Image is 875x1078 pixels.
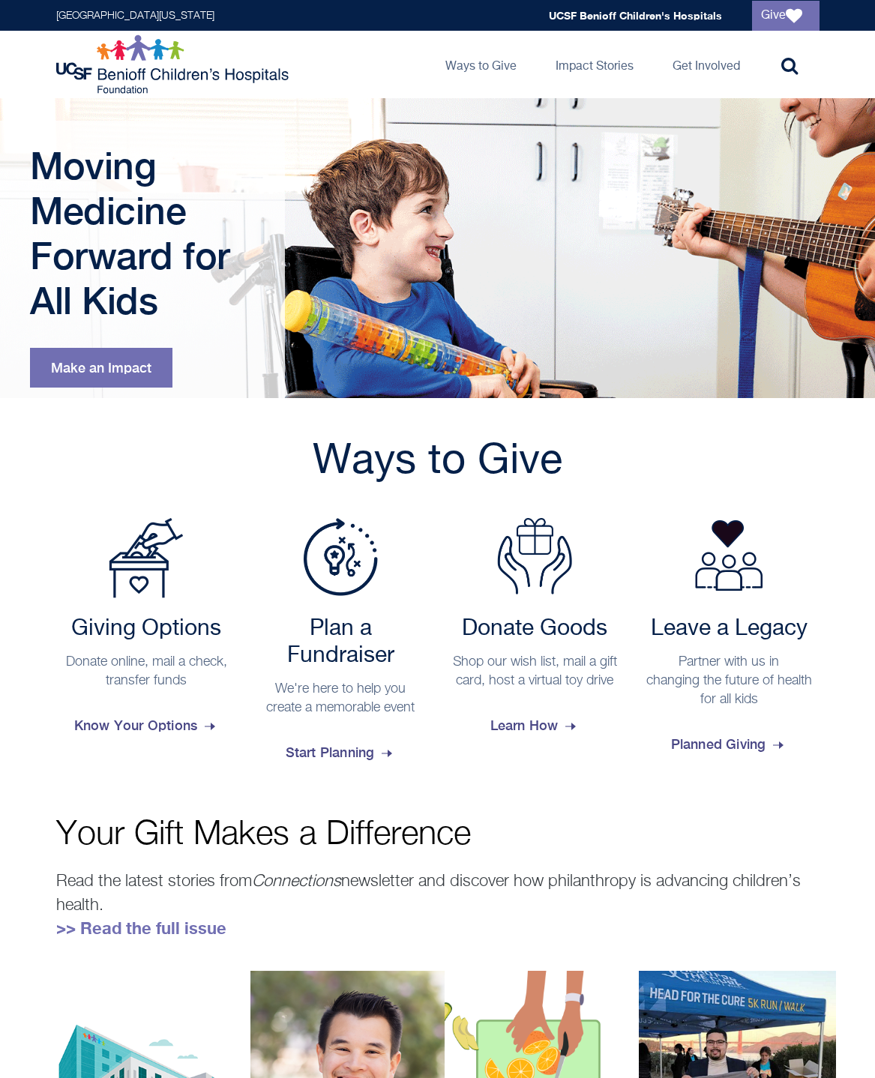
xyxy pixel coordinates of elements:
a: [GEOGRAPHIC_DATA][US_STATE] [56,10,214,21]
a: Plan a Fundraiser Plan a Fundraiser We're here to help you create a memorable event Start Planning [250,518,431,773]
h2: Leave a Legacy [646,615,812,642]
span: Start Planning [286,732,396,773]
a: Ways to Give [433,31,529,98]
p: We're here to help you create a memorable event [258,680,424,717]
span: Know Your Options [74,705,218,746]
h1: Moving Medicine Forward for All Kids [30,143,259,323]
img: Plan a Fundraiser [303,518,378,596]
a: Make an Impact [30,348,172,388]
a: Leave a Legacy Partner with us in changing the future of health for all kids Planned Giving [639,518,820,765]
img: Donate Goods [497,518,572,594]
h2: Donate Goods [452,615,618,642]
p: Shop our wish list, mail a gift card, host a virtual toy drive [452,653,618,690]
a: Get Involved [661,31,752,98]
a: Payment Options Giving Options Donate online, mail a check, transfer funds Know Your Options [56,518,237,746]
img: Payment Options [109,518,184,598]
a: Impact Stories [544,31,646,98]
p: Read the latest stories from newsletter and discover how philanthropy is advancing children’s hea... [56,870,820,941]
a: Donate Goods Donate Goods Shop our wish list, mail a gift card, host a virtual toy drive Learn How [445,518,625,746]
img: Logo for UCSF Benioff Children's Hospitals Foundation [56,34,292,94]
em: Connections [252,873,341,890]
a: UCSF Benioff Children's Hospitals [549,9,722,22]
a: Give [752,1,820,31]
p: Your Gift Makes a Difference [56,818,820,852]
span: Planned Giving [671,724,787,765]
h2: Ways to Give [56,436,820,488]
h2: Plan a Fundraiser [258,615,424,669]
a: >> Read the full issue [56,918,226,938]
span: Learn How [490,705,580,746]
h2: Giving Options [64,615,229,642]
p: Partner with us in changing the future of health for all kids [646,653,812,709]
p: Donate online, mail a check, transfer funds [64,653,229,690]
